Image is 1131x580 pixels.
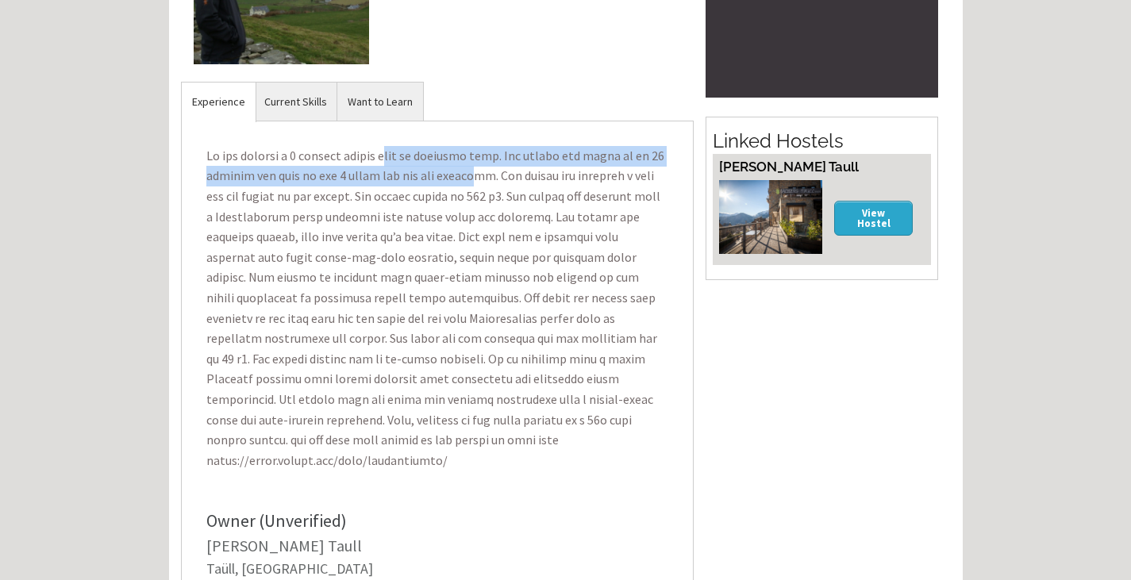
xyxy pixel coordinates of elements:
[337,83,423,121] a: Want to Learn
[182,83,256,121] a: Experience
[194,133,682,484] p: Lo ips dolorsi a 0 consect adipis elit se doeiusmo temp. Inc utlabo etd magna al en 26 adminim ve...
[719,159,859,175] a: [PERSON_NAME] Taull
[834,201,914,235] a: View Hostel
[206,512,669,529] div: Owner (Unverified)
[254,83,337,121] a: Current Skills
[206,562,669,576] div: Taüll, [GEOGRAPHIC_DATA]
[206,536,362,555] a: [PERSON_NAME] Taull
[713,128,931,155] h2: Linked Hostels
